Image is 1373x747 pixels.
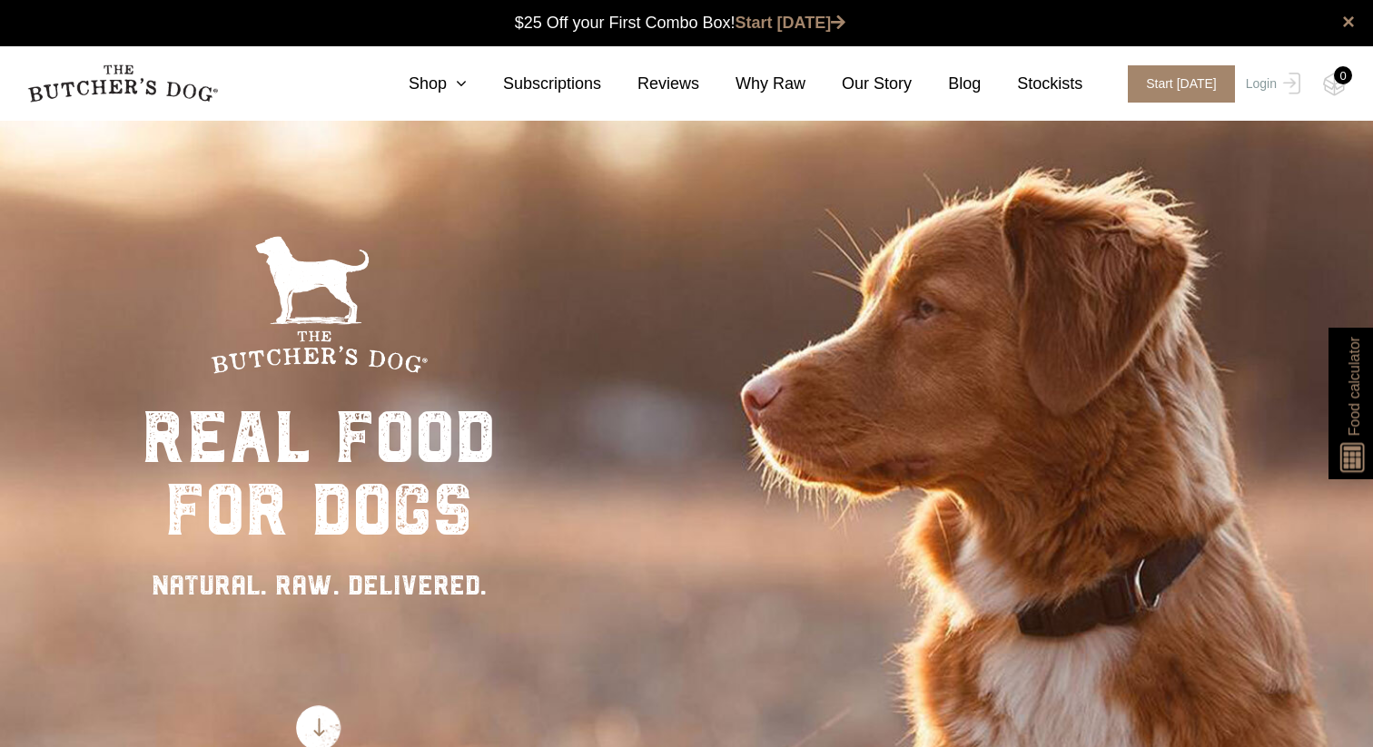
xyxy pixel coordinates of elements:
[601,72,699,96] a: Reviews
[1241,65,1300,103] a: Login
[1323,73,1346,96] img: TBD_Cart-Empty.png
[1128,65,1235,103] span: Start [DATE]
[142,401,496,546] div: real food for dogs
[912,72,981,96] a: Blog
[981,72,1082,96] a: Stockists
[805,72,912,96] a: Our Story
[1343,337,1365,436] span: Food calculator
[736,14,846,32] a: Start [DATE]
[142,565,496,605] div: NATURAL. RAW. DELIVERED.
[467,72,601,96] a: Subscriptions
[1110,65,1241,103] a: Start [DATE]
[372,72,467,96] a: Shop
[699,72,805,96] a: Why Raw
[1342,11,1355,33] a: close
[1334,66,1352,84] div: 0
